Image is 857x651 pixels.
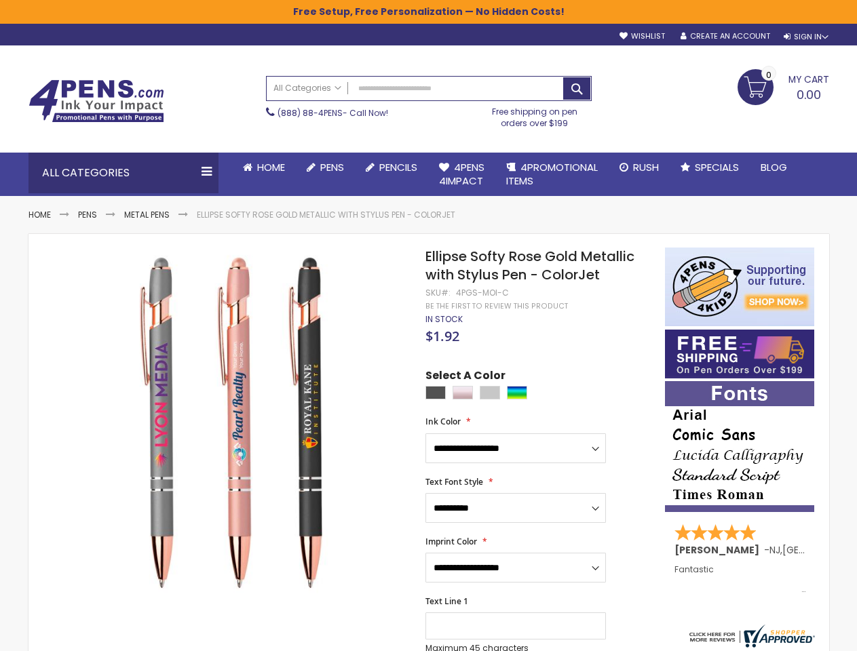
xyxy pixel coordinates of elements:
[425,595,468,607] span: Text Line 1
[273,83,341,94] span: All Categories
[784,32,829,42] div: Sign In
[766,68,772,81] span: 0
[425,247,634,284] span: Ellipse Softy Rose Gold Metallic with Stylus Pen - ColorJet
[425,416,461,427] span: Ink Color
[681,31,770,41] a: Create an Account
[674,565,806,594] div: Fantastic
[745,614,857,651] iframe: Google Customer Reviews
[425,314,463,325] div: Availability
[686,625,815,648] img: 4pens.com widget logo
[738,69,829,103] a: 0.00 0
[425,287,451,298] strong: SKU
[124,209,170,220] a: Metal Pens
[769,543,780,557] span: NJ
[750,153,798,182] a: Blog
[478,101,592,128] div: Free shipping on pen orders over $199
[28,153,218,193] div: All Categories
[428,153,495,197] a: 4Pens4impact
[665,248,814,326] img: 4pens 4 kids
[495,153,609,197] a: 4PROMOTIONALITEMS
[665,330,814,378] img: Free shipping on orders over $199
[425,313,463,325] span: In stock
[506,160,598,188] span: 4PROMOTIONAL ITEMS
[425,327,459,345] span: $1.92
[379,160,417,174] span: Pencils
[278,107,343,119] a: (888) 88-4PENS
[665,381,814,512] img: font-personalization-examples
[620,31,665,41] a: Wishlist
[28,79,164,123] img: 4Pens Custom Pens and Promotional Products
[232,153,296,182] a: Home
[609,153,670,182] a: Rush
[296,153,355,182] a: Pens
[257,160,285,174] span: Home
[695,160,739,174] span: Specials
[56,246,408,598] img: Ellipse Softy Rose Gold Metallic with Stylus Pen - ColorJet
[456,288,509,298] div: 4PGS-MOI-C
[425,301,568,311] a: Be the first to review this product
[439,160,484,188] span: 4Pens 4impact
[480,386,500,399] div: Silver
[507,386,527,399] div: Assorted
[761,160,787,174] span: Blog
[425,368,506,387] span: Select A Color
[267,77,348,99] a: All Categories
[633,160,659,174] span: Rush
[28,209,51,220] a: Home
[797,86,821,103] span: 0.00
[78,209,97,220] a: Pens
[425,386,446,399] div: Gunmetal
[425,476,483,488] span: Text Font Style
[670,153,750,182] a: Specials
[425,536,477,547] span: Imprint Color
[278,107,388,119] span: - Call Now!
[197,210,455,220] li: Ellipse Softy Rose Gold Metallic with Stylus Pen - ColorJet
[686,639,815,650] a: 4pens.com certificate URL
[674,543,764,557] span: [PERSON_NAME]
[453,386,473,399] div: Rose Gold
[320,160,344,174] span: Pens
[355,153,428,182] a: Pencils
